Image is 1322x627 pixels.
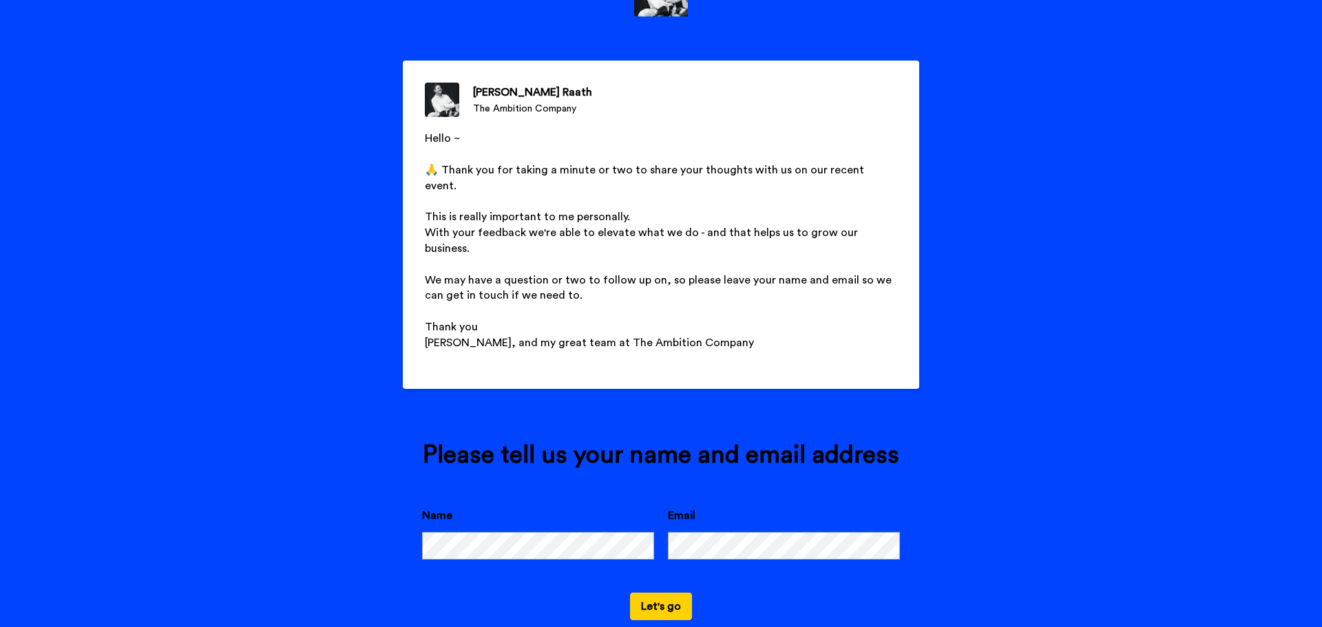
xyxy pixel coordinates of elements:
[422,441,900,469] div: Please tell us your name and email address
[630,593,692,620] button: Let's go
[425,227,861,254] span: With your feedback we're able to elevate what we do - and that helps us to grow our business.
[425,83,459,117] img: The Ambition Company
[425,133,460,144] span: Hello ~
[473,84,592,100] div: [PERSON_NAME] Raath
[425,337,754,348] span: [PERSON_NAME], and my great team at The Ambition Company
[668,507,695,524] label: Email
[425,211,630,222] span: This is really important to me personally.
[422,507,452,524] label: Name
[425,321,478,332] span: Thank you
[425,275,894,301] span: We may have a question or two to follow up on, so please leave your name and email so we can get ...
[425,164,867,191] span: 🙏 Thank you for taking a minute or two to share your thoughts with us on our recent event.
[473,102,592,116] div: The Ambition Company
